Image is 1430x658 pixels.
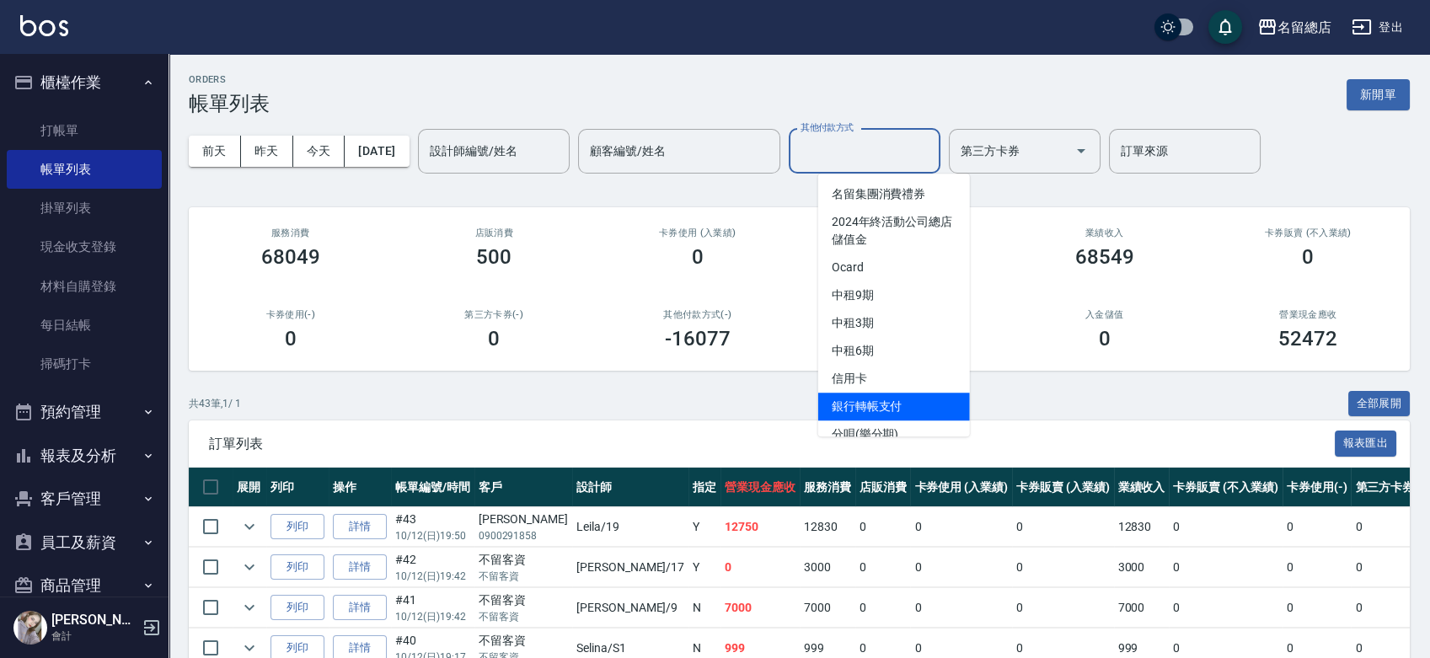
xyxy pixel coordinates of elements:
h2: 業績收入 [1023,227,1186,238]
th: 設計師 [572,468,688,507]
button: 列印 [270,554,324,580]
td: 0 [1283,588,1352,628]
h3: 500 [476,245,511,269]
a: 掛單列表 [7,189,162,227]
a: 詳情 [333,554,387,580]
td: 0 [910,507,1012,547]
h3: 0 [488,327,500,350]
button: 報表匯出 [1335,431,1397,457]
td: 0 [910,588,1012,628]
th: 卡券使用(-) [1283,468,1352,507]
th: 卡券販賣 (入業績) [1012,468,1114,507]
td: 0 [1012,588,1114,628]
button: 全部展開 [1348,391,1411,417]
td: 12830 [800,507,855,547]
span: 訂單列表 [209,436,1335,452]
a: 報表匯出 [1335,435,1397,451]
span: 2024年終活動公司總店儲值金 [818,208,970,254]
th: 列印 [266,468,329,507]
th: 卡券販賣 (不入業績) [1169,468,1282,507]
button: 名留總店 [1251,10,1338,45]
span: 中租6期 [818,337,970,365]
button: expand row [237,554,262,580]
th: 客戶 [474,468,572,507]
h2: 入金儲值 [1023,309,1186,320]
button: 報表及分析 [7,434,162,478]
button: 客戶管理 [7,477,162,521]
a: 新開單 [1347,86,1410,102]
td: #42 [391,548,474,587]
div: 不留客資 [479,591,568,609]
th: 指定 [688,468,720,507]
th: 營業現金應收 [720,468,800,507]
button: 昨天 [241,136,293,167]
h2: 卡券販賣 (不入業績) [1227,227,1390,238]
button: 商品管理 [7,564,162,607]
button: 新開單 [1347,79,1410,110]
h2: 卡券使用(-) [209,309,372,320]
td: #43 [391,507,474,547]
button: 預約管理 [7,390,162,434]
button: 前天 [189,136,241,167]
button: 登出 [1345,12,1410,43]
th: 操作 [329,468,391,507]
span: 中租9期 [818,281,970,309]
td: 0 [1283,548,1352,587]
a: 現金收支登錄 [7,227,162,266]
h3: 服務消費 [209,227,372,238]
button: expand row [237,514,262,539]
h2: 店販消費 [413,227,576,238]
td: 0 [1169,588,1282,628]
td: 7000 [800,588,855,628]
a: 材料自購登錄 [7,267,162,306]
h3: 68549 [1075,245,1134,269]
p: 10/12 (日) 19:42 [395,569,470,584]
p: 不留客資 [479,609,568,624]
a: 詳情 [333,514,387,540]
h3: 68049 [261,245,320,269]
h3: 0 [1302,245,1314,269]
p: 共 43 筆, 1 / 1 [189,396,241,411]
td: 0 [1169,507,1282,547]
td: Y [688,548,720,587]
td: 3000 [800,548,855,587]
h3: 52472 [1278,327,1337,350]
button: [DATE] [345,136,409,167]
h2: 營業現金應收 [1227,309,1390,320]
button: 櫃檯作業 [7,61,162,104]
h5: [PERSON_NAME] [51,612,137,629]
p: 會計 [51,629,137,644]
a: 詳情 [333,595,387,621]
p: 不留客資 [479,569,568,584]
button: 員工及薪資 [7,521,162,564]
h3: -16077 [665,327,731,350]
a: 掃碼打卡 [7,345,162,383]
h2: 其他付款方式(-) [616,309,779,320]
th: 帳單編號/時間 [391,468,474,507]
button: expand row [237,595,262,620]
td: 7000 [720,588,800,628]
span: 銀行轉帳支付 [818,393,970,420]
a: 帳單列表 [7,150,162,189]
td: 12830 [1114,507,1170,547]
p: 10/12 (日) 19:42 [395,609,470,624]
td: 0 [1012,507,1114,547]
td: #41 [391,588,474,628]
p: 10/12 (日) 19:50 [395,528,470,543]
td: 0 [910,548,1012,587]
td: [PERSON_NAME] /17 [572,548,688,587]
button: Open [1068,137,1095,164]
h3: 0 [285,327,297,350]
td: Y [688,507,720,547]
a: 每日結帳 [7,306,162,345]
div: [PERSON_NAME] [479,511,568,528]
td: 0 [1012,548,1114,587]
button: 列印 [270,514,324,540]
span: 信用卡 [818,365,970,393]
div: 不留客資 [479,632,568,650]
a: 打帳單 [7,111,162,150]
h3: 0 [1099,327,1111,350]
span: Ocard [818,254,970,281]
td: 12750 [720,507,800,547]
h2: 卡券使用 (入業績) [616,227,779,238]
